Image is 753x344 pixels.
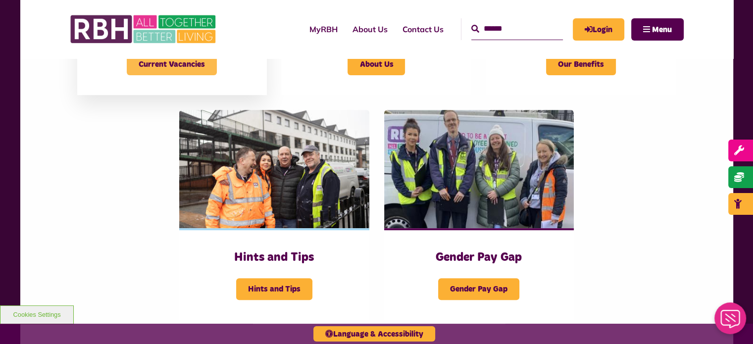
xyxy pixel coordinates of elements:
input: Search [471,18,563,40]
span: Our Benefits [546,53,616,75]
button: Navigation [631,18,684,41]
span: Hints and Tips [236,278,312,300]
img: 391760240 1590016381793435 2179504426197536539 N [384,110,574,229]
a: Contact Us [395,16,451,43]
h3: Hints and Tips [199,250,349,265]
img: SAZMEDIA RBH 21FEB24 46 [179,110,369,229]
a: About Us [345,16,395,43]
a: MyRBH [573,18,624,41]
span: Gender Pay Gap [438,278,519,300]
span: About Us [348,53,405,75]
iframe: Netcall Web Assistant for live chat [708,299,753,344]
span: Current Vacancies [127,53,217,75]
h3: Gender Pay Gap [404,250,554,265]
img: RBH [70,10,218,49]
a: Gender Pay Gap Gender Pay Gap [384,110,574,320]
a: MyRBH [302,16,345,43]
a: Hints and Tips Hints and Tips [179,110,369,320]
span: Menu [652,26,672,34]
button: Language & Accessibility [313,326,435,342]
